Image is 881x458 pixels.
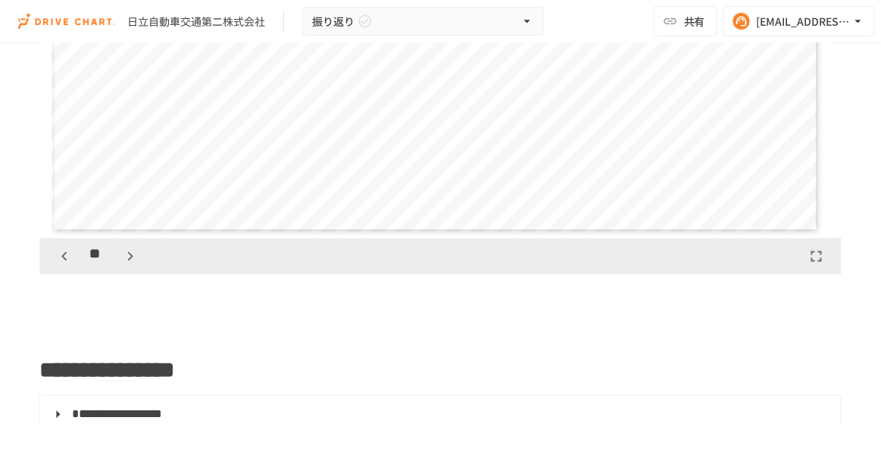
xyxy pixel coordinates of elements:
span: 振り返り [312,12,355,31]
span: 共有 [684,13,705,30]
div: [EMAIL_ADDRESS][DOMAIN_NAME] [757,12,851,31]
div: 日立自動車交通第二株式会社 [127,14,265,30]
button: 振り返り [302,7,545,36]
img: i9VDDS9JuLRLX3JIUyK59LcYp6Y9cayLPHs4hOxMB9W [18,9,115,33]
button: 共有 [654,6,717,36]
button: [EMAIL_ADDRESS][DOMAIN_NAME] [723,6,875,36]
